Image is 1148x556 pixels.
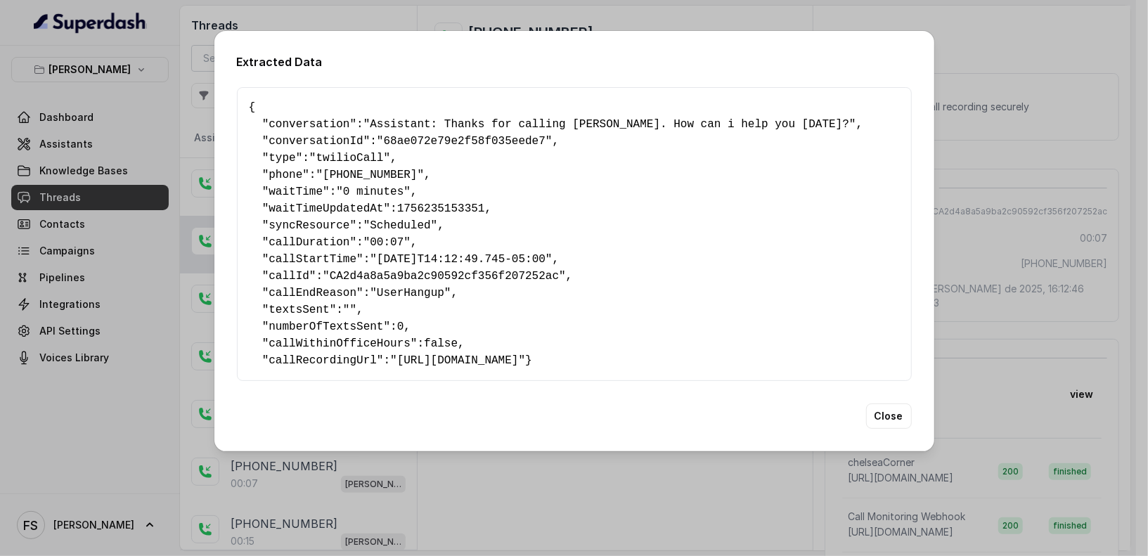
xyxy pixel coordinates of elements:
span: callWithinOfficeHours [269,337,411,350]
span: conversationId [269,135,363,148]
span: phone [269,169,302,181]
span: "" [343,304,356,316]
span: "[PHONE_NUMBER]" [316,169,425,181]
span: syncResource [269,219,349,232]
span: "twilioCall" [309,152,390,164]
span: "CA2d4a8a5a9ba2c90592cf356f207252ac" [323,270,566,283]
span: waitTime [269,186,323,198]
span: callId [269,270,309,283]
span: type [269,152,295,164]
span: textsSent [269,304,329,316]
span: conversation [269,118,349,131]
span: false [424,337,458,350]
span: "Scheduled" [363,219,438,232]
span: "Assistant: Thanks for calling [PERSON_NAME]. How can i help you [DATE]?" [363,118,856,131]
span: "00:07" [363,236,411,249]
span: "0 minutes" [336,186,411,198]
span: callEndReason [269,287,356,299]
button: Close [866,403,912,429]
h2: Extracted Data [237,53,912,70]
span: waitTimeUpdatedAt [269,202,383,215]
span: 0 [397,321,404,333]
span: callDuration [269,236,349,249]
span: "[URL][DOMAIN_NAME]" [390,354,525,367]
span: callStartTime [269,253,356,266]
span: "68ae072e79e2f58f035eede7" [377,135,553,148]
span: "UserHangup" [370,287,451,299]
pre: { " ": , " ": , " ": , " ": , " ": , " ": , " ": , " ": , " ": , " ": , " ": , " ": , " ": , " ":... [249,99,900,369]
span: callRecordingUrl [269,354,377,367]
span: 1756235153351 [397,202,485,215]
span: numberOfTextsSent [269,321,383,333]
span: "[DATE]T14:12:49.745-05:00" [370,253,552,266]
